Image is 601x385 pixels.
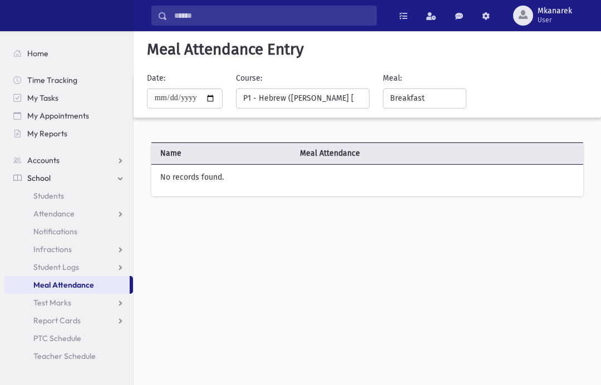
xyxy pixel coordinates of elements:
[27,48,48,58] span: Home
[295,147,548,159] span: Meal Attendance
[538,7,572,16] span: Mkanarek
[4,258,133,276] a: Student Logs
[4,276,130,294] a: Meal Attendance
[33,351,96,361] span: Teacher Schedule
[4,107,133,125] a: My Appointments
[383,88,466,108] button: Breakfast
[27,75,77,85] span: Time Tracking
[4,169,133,187] a: School
[27,93,58,103] span: My Tasks
[4,294,133,312] a: Test Marks
[151,147,295,159] span: Name
[160,171,224,183] label: No records found.
[236,88,370,108] button: P1 - Hebrew (Morah Bracha Eisenberg)
[33,226,77,236] span: Notifications
[383,72,402,84] label: Meal:
[27,173,51,183] span: School
[33,262,79,272] span: Student Logs
[4,205,133,223] a: Attendance
[243,92,353,104] div: P1 - Hebrew ([PERSON_NAME] [PERSON_NAME])
[27,155,60,165] span: Accounts
[33,333,81,343] span: PTC Schedule
[4,125,133,142] a: My Reports
[4,71,133,89] a: Time Tracking
[4,45,133,62] a: Home
[4,89,133,107] a: My Tasks
[390,92,450,104] div: Breakfast
[33,315,81,325] span: Report Cards
[33,280,94,290] span: Meal Attendance
[236,72,262,84] label: Course:
[4,347,133,365] a: Teacher Schedule
[168,6,376,26] input: Search
[142,40,592,59] h5: Meal Attendance Entry
[147,72,165,84] label: Date:
[33,191,64,201] span: Students
[27,111,89,121] span: My Appointments
[33,244,72,254] span: Infractions
[4,151,133,169] a: Accounts
[33,209,75,219] span: Attendance
[33,298,71,308] span: Test Marks
[4,240,133,258] a: Infractions
[27,129,67,139] span: My Reports
[4,312,133,329] a: Report Cards
[4,187,133,205] a: Students
[4,223,133,240] a: Notifications
[538,16,572,24] span: User
[4,329,133,347] a: PTC Schedule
